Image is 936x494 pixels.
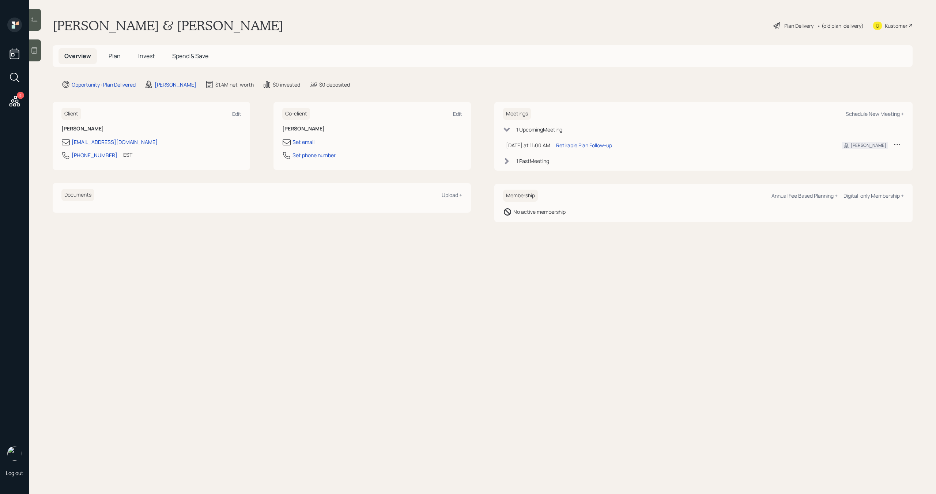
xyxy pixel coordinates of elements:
[516,126,562,133] div: 1 Upcoming Meeting
[513,208,566,216] div: No active membership
[292,138,314,146] div: Set email
[61,126,241,132] h6: [PERSON_NAME]
[442,191,462,198] div: Upload +
[109,52,121,60] span: Plan
[282,126,462,132] h6: [PERSON_NAME]
[61,189,94,201] h6: Documents
[784,22,814,30] div: Plan Delivery
[556,141,612,149] div: Retirable Plan Follow-up
[64,52,91,60] span: Overview
[319,81,350,88] div: $0 deposited
[851,142,886,149] div: [PERSON_NAME]
[503,108,531,120] h6: Meetings
[817,22,864,30] div: • (old plan-delivery)
[138,52,155,60] span: Invest
[72,81,136,88] div: Opportunity · Plan Delivered
[72,151,117,159] div: [PHONE_NUMBER]
[843,192,904,199] div: Digital-only Membership +
[516,157,549,165] div: 1 Past Meeting
[17,92,24,99] div: 5
[61,108,81,120] h6: Client
[6,470,23,476] div: Log out
[172,52,208,60] span: Spend & Save
[282,108,310,120] h6: Co-client
[292,151,336,159] div: Set phone number
[885,22,907,30] div: Kustomer
[123,151,132,159] div: EST
[232,110,241,117] div: Edit
[273,81,300,88] div: $0 invested
[155,81,196,88] div: [PERSON_NAME]
[846,110,904,117] div: Schedule New Meeting +
[7,446,22,461] img: michael-russo-headshot.png
[53,18,283,34] h1: [PERSON_NAME] & [PERSON_NAME]
[215,81,254,88] div: $1.4M net-worth
[453,110,462,117] div: Edit
[506,141,550,149] div: [DATE] at 11:00 AM
[72,138,158,146] div: [EMAIL_ADDRESS][DOMAIN_NAME]
[771,192,838,199] div: Annual Fee Based Planning +
[503,190,538,202] h6: Membership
